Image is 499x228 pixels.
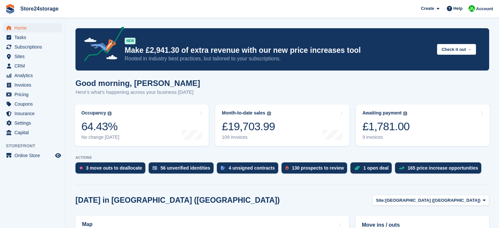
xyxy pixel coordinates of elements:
span: Tasks [14,33,54,42]
div: 4 unsigned contracts [229,165,275,171]
img: price_increase_opportunities-93ffe204e8149a01c8c9dc8f82e8f89637d9d84a8eef4429ea346261dce0b2c0.svg [399,167,404,170]
span: CRM [14,61,54,71]
a: menu [3,99,62,109]
a: menu [3,80,62,90]
button: Site: [GEOGRAPHIC_DATA] ([GEOGRAPHIC_DATA]) [372,195,489,206]
a: 56 unverified identities [149,162,217,177]
div: No change [DATE] [81,135,119,140]
div: 3 move outs to deallocate [86,165,142,171]
span: Account [476,6,493,12]
span: Subscriptions [14,42,54,52]
h1: Good morning, [PERSON_NAME] [75,79,200,88]
span: Insurance [14,109,54,118]
img: Tracy Harper [468,5,475,12]
img: icon-info-grey-7440780725fd019a000dd9b08b2336e03edf1995a4989e88bcd33f0948082b44.svg [108,112,112,115]
a: Preview store [54,152,62,159]
img: price-adjustments-announcement-icon-8257ccfd72463d97f412b2fc003d46551f7dbcb40ab6d574587a9cd5c0d94... [78,27,124,64]
a: 165 price increase opportunities [395,162,485,177]
p: Here's what's happening across your business [DATE] [75,89,200,96]
a: menu [3,128,62,137]
a: Month-to-date sales £19,703.99 109 invoices [215,104,349,146]
a: menu [3,61,62,71]
span: Invoices [14,80,54,90]
h2: Map [82,221,93,227]
a: menu [3,118,62,128]
div: 165 price increase opportunities [407,165,478,171]
a: menu [3,33,62,42]
div: £1,781.00 [363,120,410,133]
a: menu [3,52,62,61]
img: contract_signature_icon-13c848040528278c33f63329250d36e43548de30e8caae1d1a13099fd9432cc5.svg [221,166,225,170]
div: 9 invoices [363,135,410,140]
p: Rooted in industry best practices, but tailored to your subscriptions. [125,55,432,62]
div: 130 prospects to review [292,165,344,171]
a: menu [3,71,62,80]
div: 1 open deal [363,165,388,171]
span: [GEOGRAPHIC_DATA] ([GEOGRAPHIC_DATA]) [385,197,480,204]
img: icon-info-grey-7440780725fd019a000dd9b08b2336e03edf1995a4989e88bcd33f0948082b44.svg [403,112,407,115]
img: move_outs_to_deallocate_icon-f764333ba52eb49d3ac5e1228854f67142a1ed5810a6f6cc68b1a99e826820c5.svg [79,166,83,170]
div: £19,703.99 [222,120,275,133]
a: 3 move outs to deallocate [75,162,149,177]
a: menu [3,151,62,160]
img: icon-info-grey-7440780725fd019a000dd9b08b2336e03edf1995a4989e88bcd33f0948082b44.svg [267,112,271,115]
span: Capital [14,128,54,137]
a: 4 unsigned contracts [217,162,281,177]
span: Coupons [14,99,54,109]
a: menu [3,90,62,99]
a: Occupancy 64.43% No change [DATE] [75,104,209,146]
a: 1 open deal [350,162,395,177]
a: menu [3,109,62,118]
a: Awaiting payment £1,781.00 9 invoices [356,104,490,146]
img: stora-icon-8386f47178a22dfd0bd8f6a31ec36ba5ce8667c1dd55bd0f319d3a0aa187defe.svg [5,4,15,14]
span: Online Store [14,151,54,160]
p: Make £2,941.30 of extra revenue with our new price increases tool [125,46,432,55]
div: Occupancy [81,110,106,116]
button: Check it out → [437,44,476,55]
span: Help [453,5,463,12]
p: ACTIONS [75,155,489,160]
div: NEW [125,38,135,44]
span: Settings [14,118,54,128]
span: Home [14,23,54,32]
span: Analytics [14,71,54,80]
div: Awaiting payment [363,110,402,116]
div: 56 unverified identities [160,165,210,171]
span: Storefront [6,143,65,149]
img: verify_identity-adf6edd0f0f0b5bbfe63781bf79b02c33cf7c696d77639b501bdc392416b5a36.svg [153,166,157,170]
a: menu [3,23,62,32]
div: 109 invoices [222,135,275,140]
img: deal-1b604bf984904fb50ccaf53a9ad4b4a5d6e5aea283cecdc64d6e3604feb123c2.svg [354,166,360,170]
span: Sites [14,52,54,61]
div: Month-to-date sales [222,110,265,116]
span: Create [421,5,434,12]
img: prospect-51fa495bee0391a8d652442698ab0144808aea92771e9ea1ae160a38d050c398.svg [285,166,289,170]
a: menu [3,42,62,52]
span: Site: [376,197,385,204]
div: 64.43% [81,120,119,133]
span: Pricing [14,90,54,99]
a: 130 prospects to review [281,162,351,177]
a: Store24storage [18,3,61,14]
h2: [DATE] in [GEOGRAPHIC_DATA] ([GEOGRAPHIC_DATA]) [75,196,280,205]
